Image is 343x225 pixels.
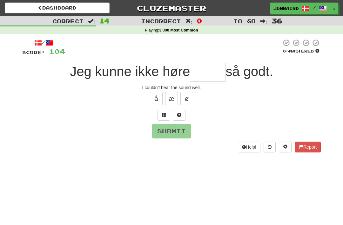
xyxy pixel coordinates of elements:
[150,92,163,105] button: å
[180,92,193,105] button: ø
[158,110,170,121] button: Switch sentence to multiple choice alt+p
[22,39,65,47] div: /
[225,64,273,79] span: så godt.
[233,18,256,24] span: To go
[70,64,190,79] span: Jeg kunne ikke høre
[159,28,198,32] strong: 3,000 Most Common
[270,3,330,14] a: JonBaird /
[273,5,299,11] span: JonBaird
[197,17,202,25] span: 0
[5,3,110,13] a: Dashboard
[22,50,45,55] span: Score:
[88,18,95,24] span: :
[281,48,321,54] div: Mastered
[165,92,178,105] button: æ
[141,18,181,24] span: Incorrect
[272,17,282,25] span: 36
[99,17,110,25] span: 14
[49,47,65,55] span: 104
[238,142,260,152] button: Help!
[313,5,316,10] span: /
[260,18,267,24] span: :
[52,18,84,24] span: Correct
[295,142,321,152] button: Report
[185,18,192,24] span: :
[22,84,321,91] div: I couldn't hear the sound well.
[152,124,191,138] button: Submit
[283,48,289,53] span: 0 %
[173,110,185,121] button: Single letter hint - you only get 1 per sentence and score half the points! alt+h
[264,142,276,152] button: Round history (alt+y)
[119,3,224,14] a: Clozemaster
